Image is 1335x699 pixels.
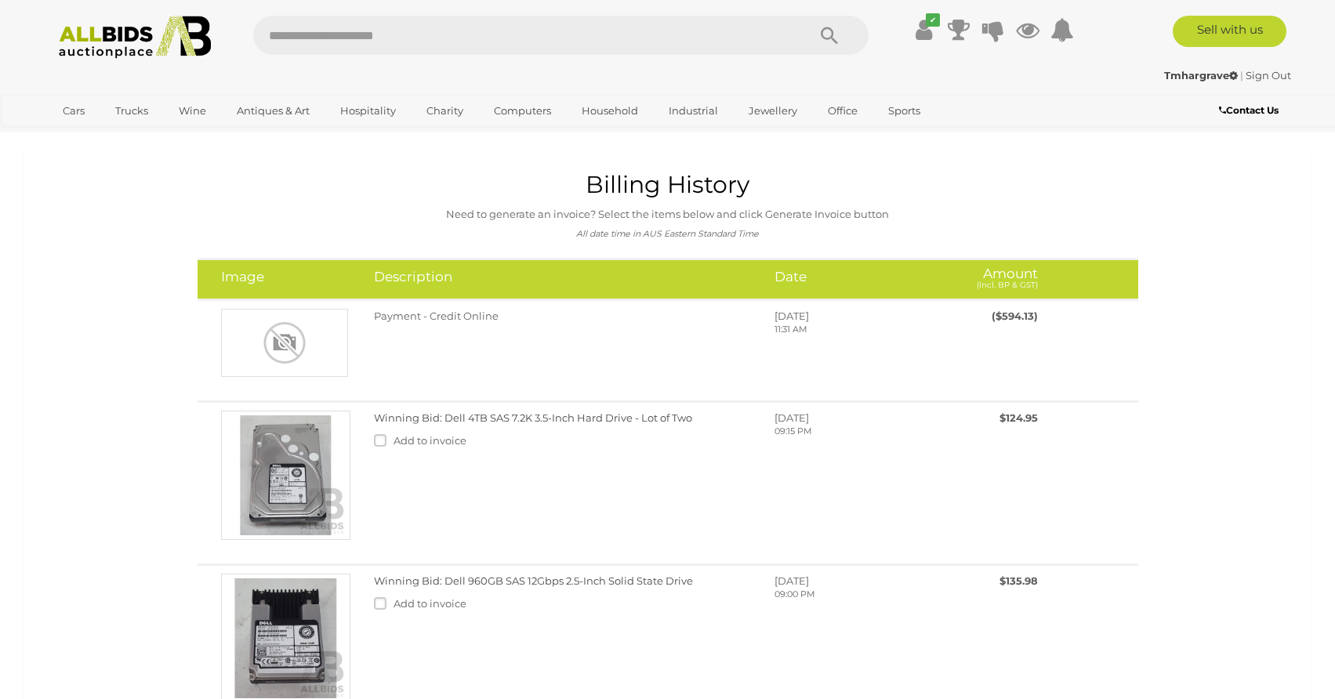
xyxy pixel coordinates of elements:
a: Sports [878,98,931,124]
img: Winning Bid: Dell 4TB SAS 7.2K 3.5-Inch Hard Drive - Lot of Two [221,411,350,540]
button: Search [790,16,869,55]
a: Industrial [658,98,728,124]
span: [DATE] [775,574,809,587]
span: $124.95 [999,411,1038,424]
b: Contact Us [1219,104,1279,116]
span: | [1240,69,1243,81]
a: Hospitality [330,98,406,124]
a: Antiques & Art [227,98,320,124]
small: (Incl. BP & GST) [977,280,1038,290]
a: Sign Out [1246,69,1291,81]
a: ✔ [912,16,936,44]
span: [DATE] [775,310,809,322]
h4: Amount [947,270,1038,289]
a: Charity [416,98,473,124]
a: Winning Bid: Dell 960GB SAS 12Gbps 2.5-Inch Solid State Drive [374,574,693,587]
h1: Billing History [44,172,1291,197]
a: Sell with us [1173,16,1286,47]
a: Office [818,98,868,124]
span: Add to invoice [394,597,466,610]
img: Payment - Credit Online [221,309,348,377]
span: $135.98 [999,574,1038,587]
a: Winning Bid: Dell 4TB SAS 7.2K 3.5-Inch Hard Drive - Lot of Two [374,411,692,424]
p: 09:15 PM [775,426,923,438]
a: Computers [484,98,561,124]
i: ✔ [926,13,940,27]
a: [GEOGRAPHIC_DATA] [53,124,184,150]
strong: Tmhargrave [1164,69,1238,81]
span: Add to invoice [394,434,466,447]
i: All date time in AUS Eastern Standard Time [576,229,759,239]
a: Household [571,98,648,124]
a: Tmhargrave [1164,69,1240,81]
h4: Image [221,270,350,284]
p: 11:31 AM [775,324,923,336]
a: Trucks [105,98,158,124]
span: Payment - Credit Online [374,310,499,322]
p: 09:00 PM [775,589,923,601]
img: Allbids.com.au [50,16,220,59]
p: Need to generate an invoice? Select the items below and click Generate Invoice button [44,205,1291,223]
h4: Date [775,270,923,284]
h4: Description [374,270,752,284]
span: ($594.13) [992,310,1038,322]
span: [DATE] [775,411,809,424]
a: Wine [169,98,216,124]
a: Jewellery [738,98,807,124]
a: Cars [53,98,95,124]
a: Contact Us [1219,102,1282,119]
